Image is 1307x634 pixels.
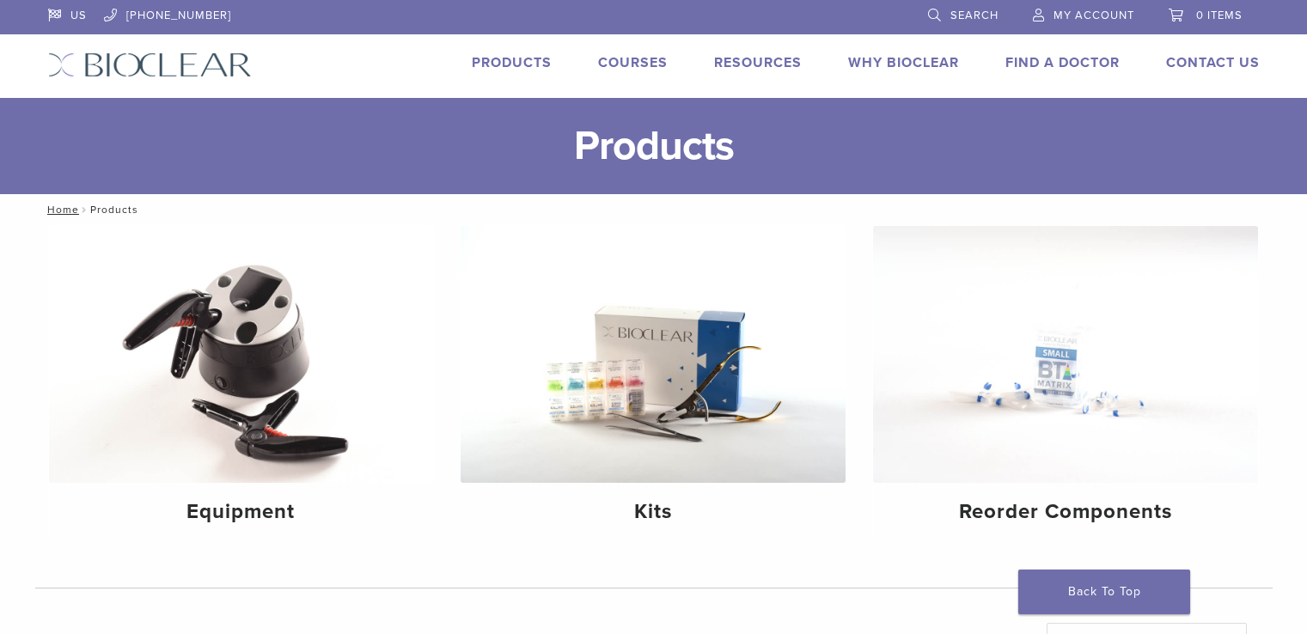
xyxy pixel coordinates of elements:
[42,204,79,216] a: Home
[35,194,1273,225] nav: Products
[873,226,1258,483] img: Reorder Components
[1018,570,1190,614] a: Back To Top
[63,497,420,527] h4: Equipment
[598,54,668,71] a: Courses
[474,497,832,527] h4: Kits
[461,226,846,483] img: Kits
[1054,9,1134,22] span: My Account
[950,9,999,22] span: Search
[1196,9,1243,22] span: 0 items
[461,226,846,539] a: Kits
[1166,54,1260,71] a: Contact Us
[472,54,552,71] a: Products
[49,226,434,483] img: Equipment
[1005,54,1120,71] a: Find A Doctor
[714,54,802,71] a: Resources
[873,226,1258,539] a: Reorder Components
[848,54,959,71] a: Why Bioclear
[48,52,252,77] img: Bioclear
[79,205,90,214] span: /
[49,226,434,539] a: Equipment
[887,497,1244,527] h4: Reorder Components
